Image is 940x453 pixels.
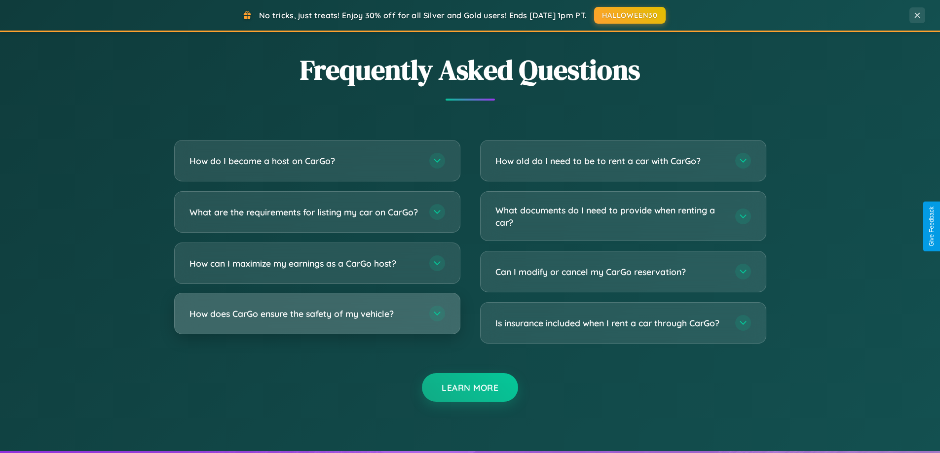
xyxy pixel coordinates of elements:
h3: How do I become a host on CarGo? [189,155,419,167]
h3: What documents do I need to provide when renting a car? [495,204,725,228]
h3: Can I modify or cancel my CarGo reservation? [495,266,725,278]
button: Learn More [422,373,518,402]
h3: Is insurance included when I rent a car through CarGo? [495,317,725,329]
button: HALLOWEEN30 [594,7,666,24]
h3: What are the requirements for listing my car on CarGo? [189,206,419,218]
div: Give Feedback [928,207,935,246]
h3: How does CarGo ensure the safety of my vehicle? [189,308,419,320]
h3: How can I maximize my earnings as a CarGo host? [189,257,419,270]
h3: How old do I need to be to rent a car with CarGo? [495,155,725,167]
h2: Frequently Asked Questions [174,51,766,89]
span: No tricks, just treats! Enjoy 30% off for all Silver and Gold users! Ends [DATE] 1pm PT. [259,10,587,20]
